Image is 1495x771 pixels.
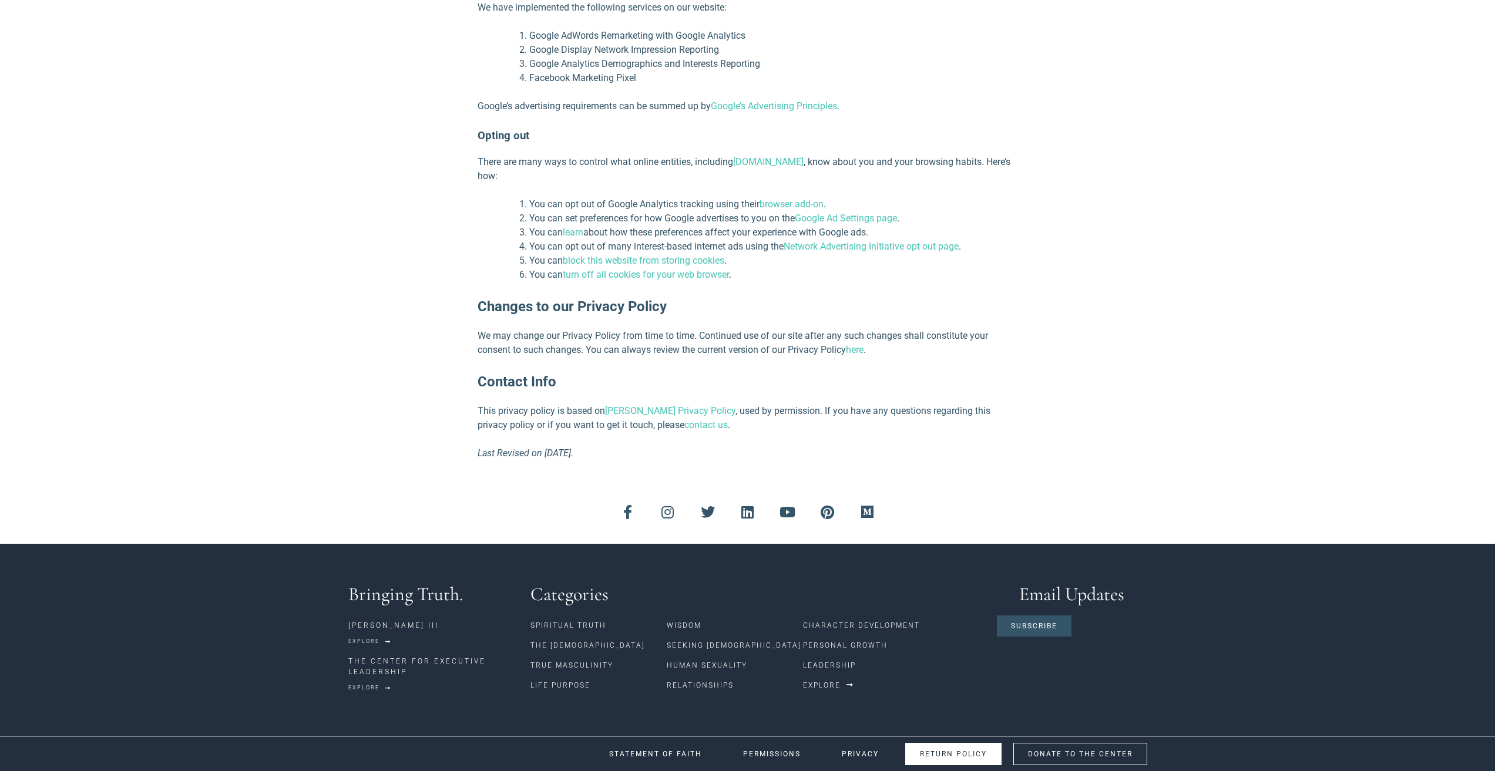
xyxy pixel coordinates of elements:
[1013,743,1147,765] a: DONATE TO THE CENTER
[667,655,803,675] a: Human Sexuality
[803,675,854,695] a: Explore
[348,585,519,604] h3: Bringing Truth.
[784,241,959,252] a: Network Advertising Initiative opt out page
[842,750,879,757] span: PRIVACY
[348,681,391,695] a: Explore
[478,296,1017,317] h2: Changes to our Privacy Policy
[667,615,803,695] nav: Menu
[478,155,1017,183] p: There are many ways to control what online entities, including , know about you and your browsing...
[684,419,728,430] a: contact us
[478,447,573,459] em: Last Revised on [DATE].
[530,635,667,655] a: The [DEMOGRAPHIC_DATA]
[795,213,897,224] a: Google Ad Settings page
[478,1,1017,15] p: We have implemented the following services on our website:
[563,227,583,238] a: learn
[348,635,391,648] a: Explore
[846,344,864,355] a: here
[529,225,1017,240] li: You can about how these preferences affect your experience with Google ads.
[997,585,1147,604] h3: Email Updates
[920,750,987,757] span: RETURN POLICY
[803,615,985,675] nav: Menu
[563,269,729,280] a: turn off all cookies for your web browser
[803,615,985,635] a: Character Development
[478,371,1017,392] h2: Contact Info
[529,71,1017,85] li: Facebook Marketing Pixel
[530,675,667,695] a: Life Purpose
[478,404,1017,432] p: This privacy policy is based on , used by permission. If you have any questions regarding this pr...
[478,99,1017,113] p: Google’s advertising requirements can be summed up by .
[667,635,803,655] a: Seeking [DEMOGRAPHIC_DATA]
[563,255,724,266] a: block this website from storing cookies
[827,743,893,765] a: PRIVACY
[609,750,702,757] span: STATEMENT OF FAITH
[348,639,379,644] span: Explore
[803,682,841,689] span: Explore
[997,615,1071,637] a: Subscribe
[605,405,735,416] a: [PERSON_NAME] Privacy Policy
[905,743,1002,765] a: RETURN POLICY
[478,329,1017,357] p: We may change our Privacy Policy from time to time. Continued use of our site after any such chan...
[803,635,985,655] a: Personal Growth
[530,585,985,604] h3: Categories
[478,127,1017,144] h3: Opting out
[529,211,1017,225] li: You can set preferences for how Google advertises to you on the .
[529,268,1017,282] li: You can .
[530,615,667,635] a: Spiritual Truth
[530,655,667,675] a: True Masculinity
[803,655,985,675] a: Leadership
[530,615,667,695] nav: Menu
[1011,622,1057,629] span: Subscribe
[348,685,379,691] span: Explore
[529,254,1017,268] li: You can .
[667,675,803,695] a: Relationships
[743,750,801,757] span: PERMISSIONS
[348,620,519,631] p: [PERSON_NAME] III
[760,198,824,210] a: browser add-on
[529,197,1017,211] li: You can opt out of Google Analytics tracking using their .
[1028,750,1133,757] span: DONATE TO THE CENTER
[733,156,804,167] a: [DOMAIN_NAME]
[348,656,519,677] p: THE CENTER FOR EXECUTIVE LEADERSHIP
[529,57,1017,71] li: Google Analytics Demographics and Interests Reporting
[594,743,717,765] a: STATEMENT OF FAITH
[529,43,1017,57] li: Google Display Network Impression Reporting
[711,100,837,112] a: Google’s Advertising Principles
[529,29,1017,43] li: Google AdWords Remarketing with Google Analytics
[667,615,803,635] a: Wisdom
[529,240,1017,254] li: You can opt out of many interest-based internet ads using the .
[728,743,815,765] a: PERMISSIONS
